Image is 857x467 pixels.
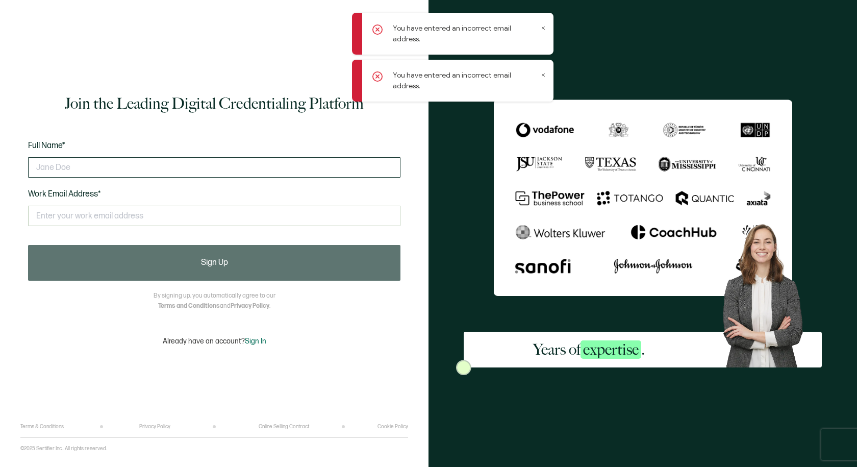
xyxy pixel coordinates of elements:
[28,206,400,226] input: Enter your work email address
[154,291,275,311] p: By signing up, you automatically agree to our and .
[393,23,538,44] p: You have entered an incorrect email address.
[20,446,107,452] p: ©2025 Sertifier Inc.. All rights reserved.
[28,141,65,151] span: Full Name*
[494,100,792,297] img: Sertifier Signup - Years of <span class="strong-h">expertise</span>.
[28,245,400,281] button: Sign Up
[533,339,645,360] h2: Years of .
[28,157,400,178] input: Jane Doe
[581,340,641,359] span: expertise
[714,217,822,368] img: Sertifier Signup - Years of <span class="strong-h">expertise</span>. Hero
[231,302,269,310] a: Privacy Policy
[158,302,220,310] a: Terms and Conditions
[245,337,266,346] span: Sign In
[456,360,471,375] img: Sertifier Signup
[28,189,101,199] span: Work Email Address*
[65,93,364,114] h1: Join the Leading Digital Credentialing Platform
[20,424,64,430] a: Terms & Conditions
[259,424,309,430] a: Online Selling Contract
[201,259,228,267] span: Sign Up
[139,424,170,430] a: Privacy Policy
[393,70,538,91] p: You have entered an incorrect email address.
[163,337,266,346] p: Already have an account?
[377,424,408,430] a: Cookie Policy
